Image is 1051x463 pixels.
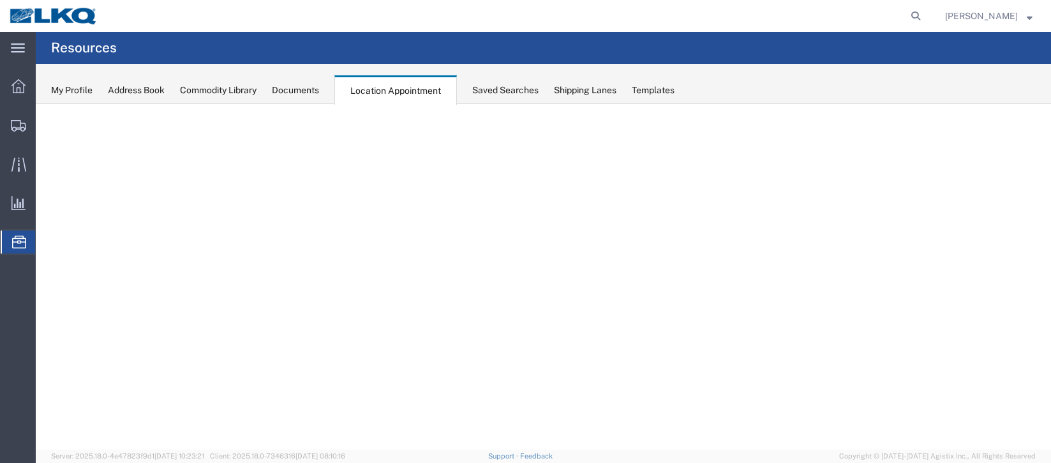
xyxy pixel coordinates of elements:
span: Copyright © [DATE]-[DATE] Agistix Inc., All Rights Reserved [839,451,1036,462]
div: Shipping Lanes [554,84,616,97]
img: logo [9,6,98,26]
span: Server: 2025.18.0-4e47823f9d1 [51,452,204,460]
h4: Resources [51,32,117,64]
a: Feedback [520,452,553,460]
span: [DATE] 10:23:21 [154,452,204,460]
span: Client: 2025.18.0-7346316 [210,452,345,460]
div: Location Appointment [334,75,457,105]
iframe: FS Legacy Container [36,104,1051,450]
div: Address Book [108,84,165,97]
button: [PERSON_NAME] [944,8,1033,24]
div: Templates [632,84,675,97]
div: Saved Searches [472,84,539,97]
a: Support [488,452,520,460]
div: Documents [272,84,319,97]
span: [DATE] 08:10:16 [295,452,345,460]
span: Christopher Sanchez [945,9,1018,23]
div: Commodity Library [180,84,257,97]
div: My Profile [51,84,93,97]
